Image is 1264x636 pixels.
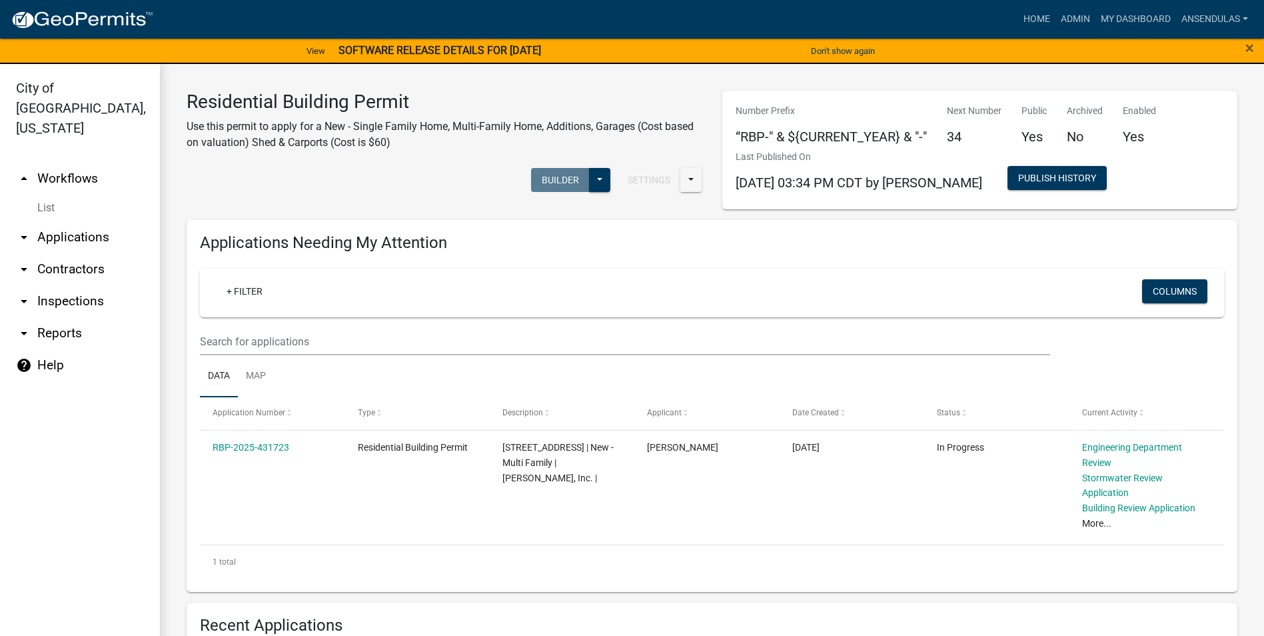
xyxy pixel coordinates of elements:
a: More... [1082,518,1111,529]
p: Number Prefix [736,104,927,118]
datatable-header-cell: Current Activity [1069,397,1214,429]
span: Application Number [213,408,285,417]
span: × [1245,39,1254,57]
p: Last Published On [736,150,982,164]
h5: Yes [1123,129,1156,145]
button: Columns [1142,279,1207,303]
datatable-header-cell: Application Number [200,397,344,429]
p: Next Number [947,104,1001,118]
span: [DATE] 03:34 PM CDT by [PERSON_NAME] [736,175,982,191]
h5: “RBP-" & ${CURRENT_YEAR} & "-" [736,129,927,145]
a: Building Review Application [1082,503,1195,513]
p: Use this permit to apply for a New - Single Family Home, Multi-Family Home, Additions, Garages (C... [187,119,702,151]
span: Zac Rosenow [647,442,718,453]
a: View [301,40,330,62]
span: In Progress [937,442,984,453]
a: RBP-2025-431723 [213,442,289,453]
wm-modal-confirm: Workflow Publish History [1007,173,1107,184]
i: arrow_drop_up [16,171,32,187]
button: Builder [531,168,590,192]
span: Residential Building Permit [358,442,468,453]
h5: No [1067,129,1103,145]
datatable-header-cell: Applicant [634,397,779,429]
i: arrow_drop_down [16,261,32,277]
button: Publish History [1007,166,1107,190]
h3: Residential Building Permit [187,91,702,113]
p: Enabled [1123,104,1156,118]
button: Settings [617,168,681,192]
span: Type [358,408,375,417]
span: Date Created [792,408,839,417]
h5: 34 [947,129,1001,145]
a: ansendulas [1176,7,1253,32]
datatable-header-cell: Date Created [780,397,924,429]
h4: Applications Needing My Attention [200,233,1224,253]
i: help [16,357,32,373]
div: 1 total [200,545,1224,579]
i: arrow_drop_down [16,293,32,309]
a: + Filter [216,279,273,303]
p: Archived [1067,104,1103,118]
span: 06/05/2025 [792,442,820,453]
a: Stormwater Review Application [1082,473,1163,499]
strong: SOFTWARE RELEASE DETAILS FOR [DATE] [338,44,541,57]
span: Status [937,408,960,417]
a: Map [238,355,274,398]
input: Search for applications [200,328,1050,355]
button: Don't show again [806,40,880,62]
span: 1400 6TH ST N | New - Multi Family | Kuepers, Inc. | [502,442,614,483]
h4: Recent Applications [200,616,1224,635]
button: Close [1245,40,1254,56]
a: Home [1018,7,1055,32]
i: arrow_drop_down [16,229,32,245]
span: Current Activity [1082,408,1137,417]
h5: Yes [1021,129,1047,145]
a: Data [200,355,238,398]
a: My Dashboard [1095,7,1176,32]
i: arrow_drop_down [16,325,32,341]
datatable-header-cell: Status [924,397,1069,429]
a: Admin [1055,7,1095,32]
p: Public [1021,104,1047,118]
datatable-header-cell: Type [344,397,489,429]
datatable-header-cell: Description [490,397,634,429]
span: Applicant [647,408,682,417]
span: Description [502,408,543,417]
a: Engineering Department Review [1082,442,1182,468]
